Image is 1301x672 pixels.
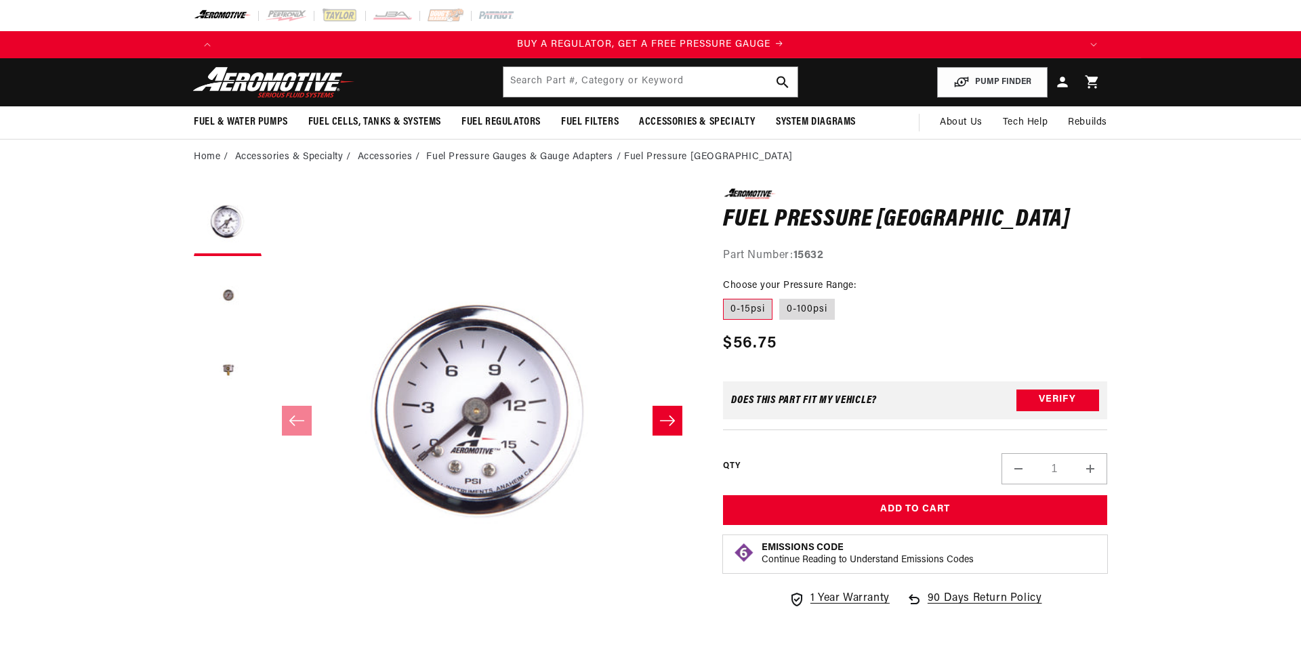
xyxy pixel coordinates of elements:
[308,115,441,129] span: Fuel Cells, Tanks & Systems
[194,115,288,129] span: Fuel & Water Pumps
[503,67,798,97] input: Search by Part Number, Category or Keyword
[194,150,220,165] a: Home
[235,150,354,165] li: Accessories & Specialty
[184,106,298,138] summary: Fuel & Water Pumps
[930,106,993,139] a: About Us
[940,117,983,127] span: About Us
[194,31,221,58] button: Translation missing: en.sections.announcements.previous_announcement
[779,299,835,320] label: 0-100psi
[298,106,451,138] summary: Fuel Cells, Tanks & Systems
[762,543,844,553] strong: Emissions Code
[723,331,777,356] span: $56.75
[793,250,824,261] strong: 15632
[1058,106,1117,139] summary: Rebuilds
[723,495,1107,526] button: Add to Cart
[653,406,682,436] button: Slide right
[221,37,1080,52] div: Announcement
[723,278,857,293] legend: Choose your Pressure Range:
[282,406,312,436] button: Slide left
[1068,115,1107,130] span: Rebuilds
[194,337,262,405] button: Load image 3 in gallery view
[1016,390,1099,411] button: Verify
[993,106,1058,139] summary: Tech Help
[937,67,1048,98] button: PUMP FINDER
[928,590,1042,621] span: 90 Days Return Policy
[221,37,1080,52] div: 1 of 4
[451,106,551,138] summary: Fuel Regulators
[624,150,793,165] li: Fuel Pressure [GEOGRAPHIC_DATA]
[194,188,262,256] button: Load image 1 in gallery view
[551,106,629,138] summary: Fuel Filters
[160,31,1141,58] slideshow-component: Translation missing: en.sections.announcements.announcement_bar
[189,66,358,98] img: Aeromotive
[358,150,413,165] a: Accessories
[733,542,755,564] img: Emissions code
[810,590,890,608] span: 1 Year Warranty
[1080,31,1107,58] button: Translation missing: en.sections.announcements.next_announcement
[723,299,772,320] label: 0-15psi
[723,247,1107,265] div: Part Number:
[723,461,740,472] label: QTY
[762,554,974,566] p: Continue Reading to Understand Emissions Codes
[194,263,262,331] button: Load image 2 in gallery view
[1003,115,1048,130] span: Tech Help
[768,67,798,97] button: search button
[561,115,619,129] span: Fuel Filters
[762,542,974,566] button: Emissions CodeContinue Reading to Understand Emissions Codes
[461,115,541,129] span: Fuel Regulators
[517,39,770,49] span: BUY A REGULATOR, GET A FREE PRESSURE GAUGE
[194,188,696,652] media-gallery: Gallery Viewer
[639,115,756,129] span: Accessories & Specialty
[906,590,1042,621] a: 90 Days Return Policy
[629,106,766,138] summary: Accessories & Specialty
[731,395,877,406] div: Does This part fit My vehicle?
[723,209,1107,231] h1: Fuel Pressure [GEOGRAPHIC_DATA]
[426,150,613,165] a: Fuel Pressure Gauges & Gauge Adapters
[221,37,1080,52] a: BUY A REGULATOR, GET A FREE PRESSURE GAUGE
[789,590,890,608] a: 1 Year Warranty
[776,115,856,129] span: System Diagrams
[766,106,866,138] summary: System Diagrams
[194,150,1107,165] nav: breadcrumbs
